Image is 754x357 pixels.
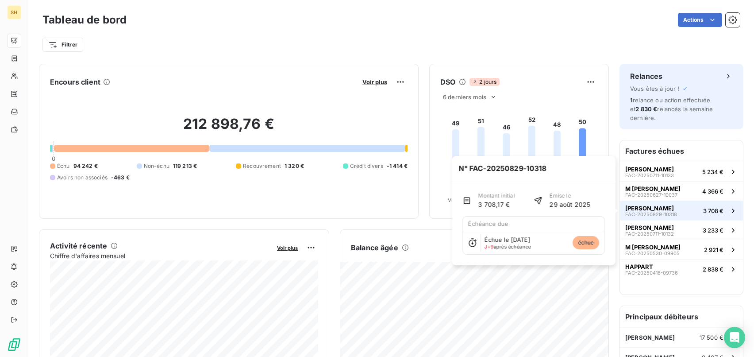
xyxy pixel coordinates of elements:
span: Voir plus [362,78,387,85]
span: 94 242 € [73,162,98,170]
div: SH [7,5,21,19]
span: 4 366 € [702,188,723,195]
h6: Factures échues [620,140,743,162]
button: HAPPARTFAC-20250418-097362 838 € [620,259,743,279]
span: 29 août 2025 [550,200,590,209]
button: [PERSON_NAME]FAC-20250711-101335 234 € [620,162,743,181]
span: Échéance due [468,220,508,227]
span: [PERSON_NAME] [625,224,674,231]
span: Échu [57,162,70,170]
button: Voir plus [360,78,390,86]
span: Avoirs non associés [57,174,108,182]
span: Non-échu [144,162,169,170]
span: FAC-20250418-09736 [625,270,678,276]
span: N° FAC-20250829-10318 [452,156,554,181]
span: 0 [52,155,55,162]
h6: Principaux débiteurs [620,306,743,327]
span: FAC-20250829-10318 [625,212,677,217]
span: FAC-20250711-10133 [625,173,674,178]
button: [PERSON_NAME]FAC-20250711-101323 233 € [620,220,743,240]
span: [PERSON_NAME] [625,166,674,173]
span: Montant initial [478,192,515,200]
button: Filtrer [42,38,83,52]
span: 119 213 € [173,162,197,170]
span: 1 320 € [285,162,304,170]
button: Actions [678,13,722,27]
span: 17 500 € [700,334,723,341]
span: 6 derniers mois [443,93,486,101]
span: HAPPART [625,263,653,270]
span: [PERSON_NAME] [625,334,675,341]
span: 2 838 € [703,266,723,273]
span: 1 [630,97,633,104]
span: FAC-20250530-09905 [625,251,680,256]
span: relance ou action effectuée et relancés la semaine dernière. [630,97,713,121]
tspan: Mai 25 [447,197,464,203]
span: 3 708,17 € [478,200,515,209]
span: 2 jours [469,78,499,86]
span: Chiffre d'affaires mensuel [50,251,271,260]
span: 3 233 € [703,227,723,234]
span: 3 708 € [703,207,723,214]
div: Open Intercom Messenger [724,327,745,348]
span: Recouvrement [243,162,281,170]
h6: Balance âgée [351,242,398,253]
span: M [PERSON_NAME] [625,244,681,251]
span: Vous êtes à jour ! [630,85,680,92]
span: Échue le [DATE] [485,236,530,243]
span: 5 234 € [702,168,723,175]
span: -1 414 € [387,162,408,170]
span: J+9 [485,244,493,250]
button: Voir plus [274,244,300,252]
span: [PERSON_NAME] [625,205,674,212]
span: Voir plus [277,245,298,251]
img: Logo LeanPay [7,338,21,352]
span: 2 830 € [635,105,657,113]
span: après échéance [485,244,531,249]
span: -463 € [111,174,130,182]
span: FAC-20250711-10132 [625,231,674,237]
h2: 212 898,76 € [50,115,408,142]
span: FAC-20250627-10037 [625,192,677,198]
span: 2 921 € [704,246,723,253]
button: M [PERSON_NAME]FAC-20250627-100374 366 € [620,181,743,201]
button: [PERSON_NAME]FAC-20250829-103183 708 € [620,201,743,220]
span: M [PERSON_NAME] [625,185,681,192]
span: Crédit divers [350,162,383,170]
span: échue [573,236,599,249]
button: M [PERSON_NAME]FAC-20250530-099052 921 € [620,240,743,259]
h6: Encours client [50,77,100,87]
span: Émise le [550,192,590,200]
h6: Relances [630,71,662,81]
h6: DSO [440,77,455,87]
h6: Activité récente [50,241,107,251]
h3: Tableau de bord [42,12,127,28]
